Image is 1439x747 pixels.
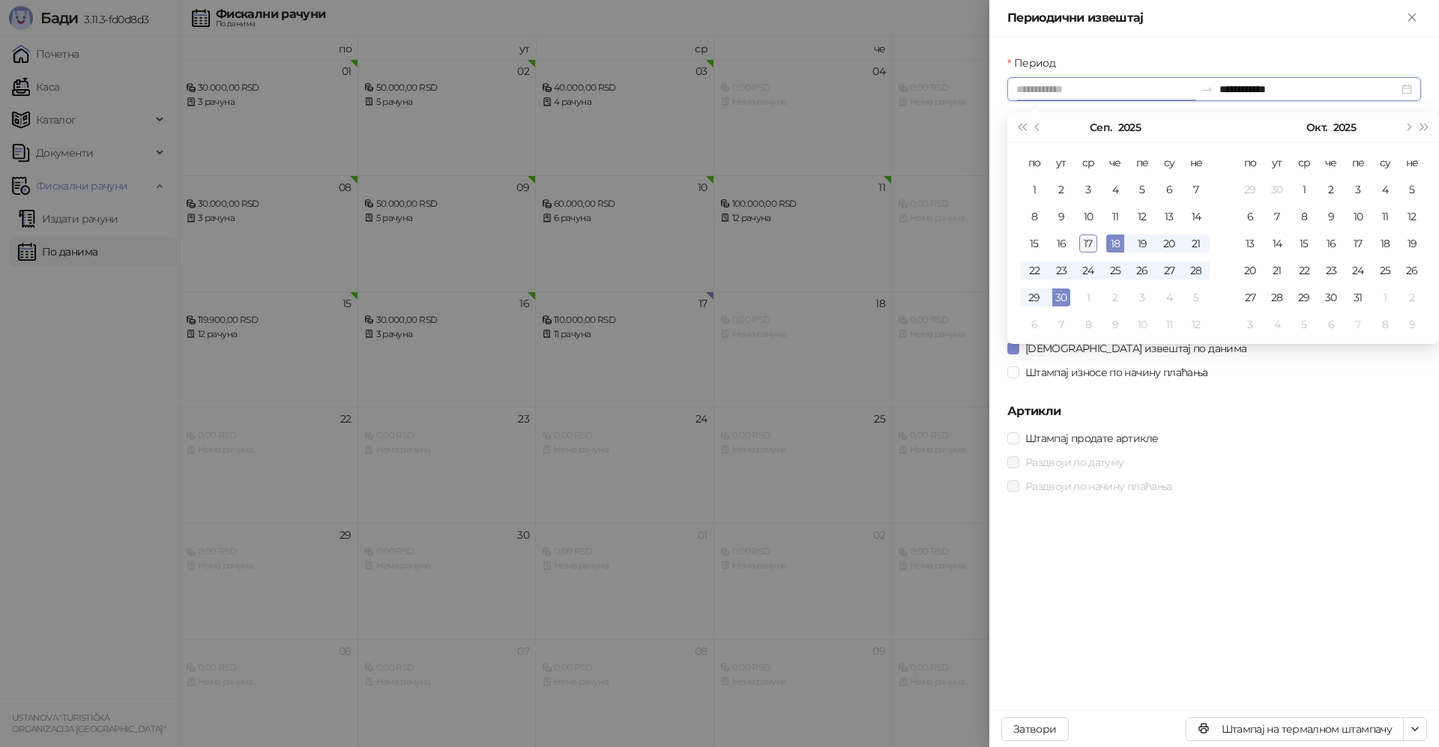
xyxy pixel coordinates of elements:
td: 2025-11-05 [1291,311,1318,338]
th: ут [1048,149,1075,176]
td: 2025-09-25 [1102,257,1129,284]
td: 2025-11-02 [1399,284,1426,311]
td: 2025-10-06 [1021,311,1048,338]
td: 2025-09-20 [1156,230,1183,257]
td: 2025-10-15 [1291,230,1318,257]
td: 2025-10-06 [1237,203,1264,230]
div: 18 [1106,235,1124,252]
div: Периодични извештај [1007,9,1403,27]
td: 2025-10-24 [1345,257,1372,284]
div: 9 [1052,208,1070,226]
span: swap-right [1201,83,1213,95]
td: 2025-10-13 [1237,230,1264,257]
div: 5 [1133,181,1151,199]
div: 25 [1106,261,1124,279]
div: 6 [1322,315,1340,333]
td: 2025-10-07 [1048,311,1075,338]
div: 8 [1079,315,1097,333]
th: су [1156,149,1183,176]
div: 1 [1025,181,1043,199]
td: 2025-10-26 [1399,257,1426,284]
div: 8 [1376,315,1394,333]
td: 2025-09-02 [1048,176,1075,203]
td: 2025-10-27 [1237,284,1264,311]
h5: Артикли [1007,402,1421,420]
td: 2025-09-06 [1156,176,1183,203]
div: 16 [1322,235,1340,252]
div: 3 [1241,315,1259,333]
div: 9 [1322,208,1340,226]
td: 2025-10-19 [1399,230,1426,257]
td: 2025-10-22 [1291,257,1318,284]
td: 2025-09-13 [1156,203,1183,230]
td: 2025-09-04 [1102,176,1129,203]
div: 4 [1376,181,1394,199]
td: 2025-09-23 [1048,257,1075,284]
th: ут [1264,149,1291,176]
td: 2025-09-05 [1129,176,1156,203]
td: 2025-10-16 [1318,230,1345,257]
div: 2 [1052,181,1070,199]
div: 26 [1133,261,1151,279]
td: 2025-10-09 [1102,311,1129,338]
div: 4 [1268,315,1286,333]
th: не [1399,149,1426,176]
td: 2025-09-26 [1129,257,1156,284]
div: 24 [1349,261,1367,279]
td: 2025-10-17 [1345,230,1372,257]
td: 2025-09-15 [1021,230,1048,257]
div: 8 [1295,208,1313,226]
td: 2025-10-05 [1399,176,1426,203]
span: Раздвоји по начину плаћања [1019,478,1177,495]
td: 2025-09-16 [1048,230,1075,257]
div: 11 [1160,315,1178,333]
td: 2025-09-29 [1237,176,1264,203]
td: 2025-09-27 [1156,257,1183,284]
td: 2025-10-29 [1291,284,1318,311]
th: пе [1129,149,1156,176]
button: Следећи месец (PageDown) [1399,112,1416,142]
div: 6 [1160,181,1178,199]
div: 26 [1403,261,1421,279]
div: 18 [1376,235,1394,252]
td: 2025-09-17 [1075,230,1102,257]
td: 2025-09-30 [1048,284,1075,311]
div: 28 [1268,288,1286,306]
td: 2025-09-07 [1183,176,1210,203]
td: 2025-09-01 [1021,176,1048,203]
td: 2025-11-04 [1264,311,1291,338]
div: 2 [1403,288,1421,306]
td: 2025-09-28 [1183,257,1210,284]
th: пе [1345,149,1372,176]
td: 2025-10-03 [1345,176,1372,203]
button: Затвори [1001,717,1069,741]
div: 7 [1052,315,1070,333]
td: 2025-10-02 [1102,284,1129,311]
td: 2025-09-10 [1075,203,1102,230]
div: 17 [1349,235,1367,252]
div: 2 [1322,181,1340,199]
div: 1 [1295,181,1313,199]
label: Период [1007,55,1064,71]
td: 2025-10-20 [1237,257,1264,284]
th: по [1237,149,1264,176]
th: не [1183,149,1210,176]
div: 10 [1133,315,1151,333]
span: Штампај износе по начину плаћања [1019,364,1214,381]
button: Изабери годину [1118,112,1141,142]
div: 30 [1268,181,1286,199]
td: 2025-09-19 [1129,230,1156,257]
th: по [1021,149,1048,176]
div: 9 [1106,315,1124,333]
th: су [1372,149,1399,176]
div: 20 [1241,261,1259,279]
td: 2025-09-22 [1021,257,1048,284]
div: 13 [1241,235,1259,252]
span: to [1201,83,1213,95]
div: 22 [1295,261,1313,279]
td: 2025-09-08 [1021,203,1048,230]
td: 2025-10-01 [1075,284,1102,311]
div: 19 [1403,235,1421,252]
td: 2025-09-21 [1183,230,1210,257]
div: 1 [1079,288,1097,306]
